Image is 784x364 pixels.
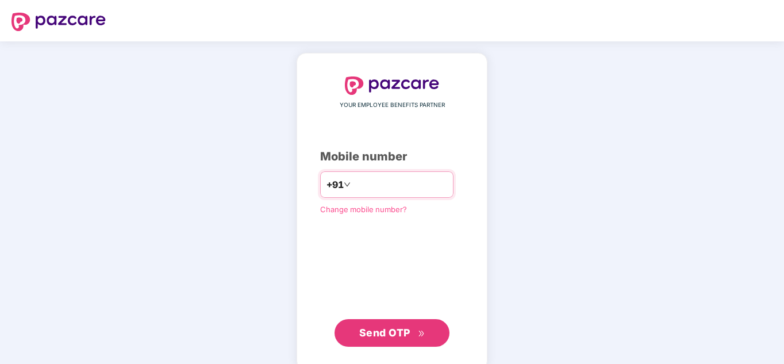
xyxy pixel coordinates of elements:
img: logo [345,76,439,95]
img: logo [11,13,106,31]
span: down [344,181,351,188]
span: double-right [418,330,425,338]
span: +91 [326,178,344,192]
a: Change mobile number? [320,205,407,214]
button: Send OTPdouble-right [335,319,449,347]
span: Send OTP [359,327,410,339]
span: YOUR EMPLOYEE BENEFITS PARTNER [340,101,445,110]
div: Mobile number [320,148,464,166]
